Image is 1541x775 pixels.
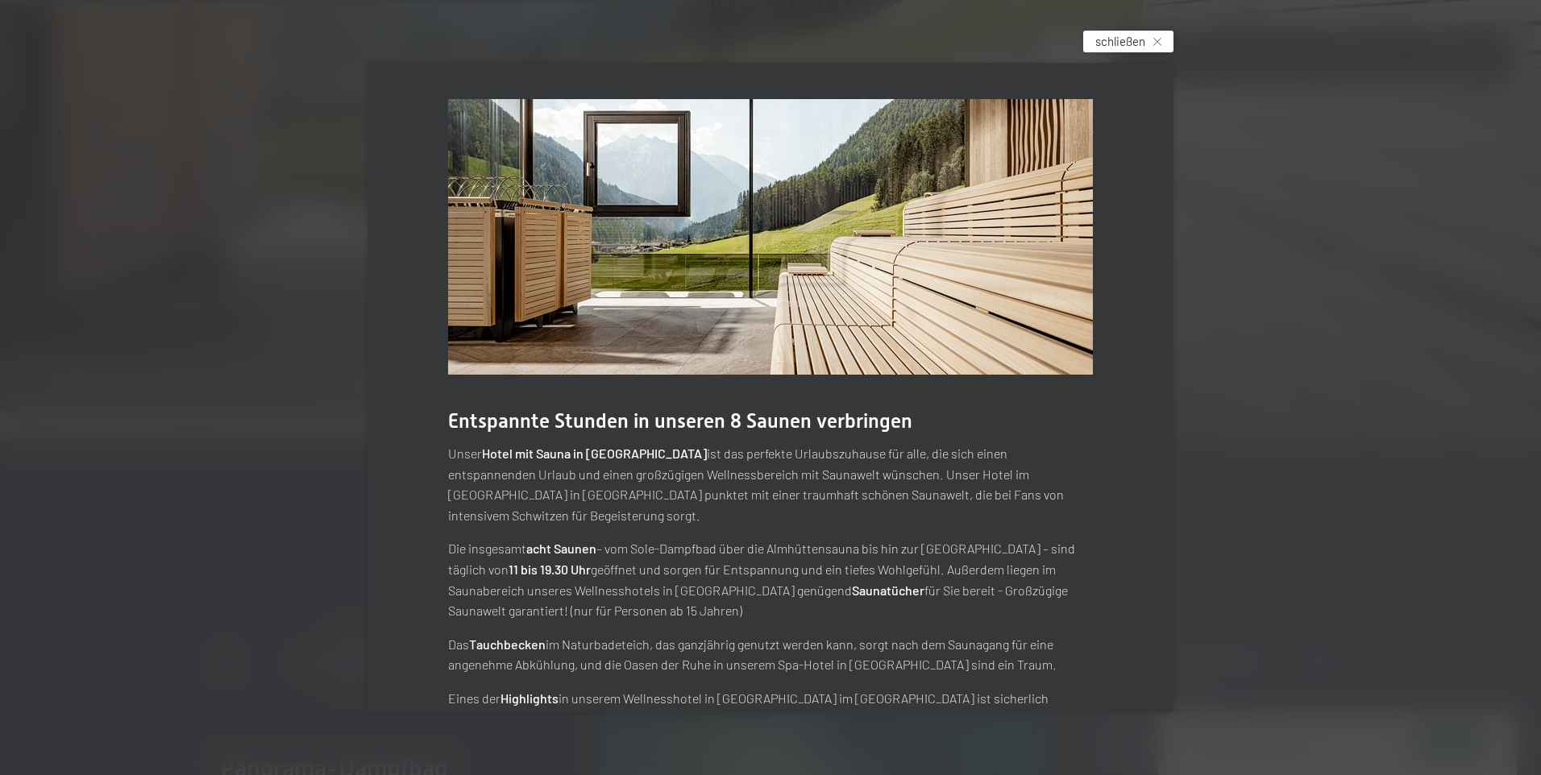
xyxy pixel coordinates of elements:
[509,562,591,577] strong: 11 bis 19.30 Uhr
[526,541,596,556] strong: acht Saunen
[852,582,924,598] strong: Saunatücher
[448,688,1093,750] p: Eines der in unserem Wellnesshotel in [GEOGRAPHIC_DATA] im [GEOGRAPHIC_DATA] ist sicherlich der m...
[467,711,626,727] strong: stilvolle Panoramaruheraum
[448,99,1093,375] img: Wellnesshotels - Sauna - Entspannung - Ahrntal
[501,690,559,706] strong: Highlights
[482,446,707,461] strong: Hotel mit Sauna in [GEOGRAPHIC_DATA]
[448,634,1093,675] p: Das im Naturbadeteich, das ganzjährig genutzt werden kann, sorgt nach dem Saunagang für eine ange...
[448,538,1093,620] p: Die insgesamt – vom Sole-Dampfbad über die Almhüttensauna bis hin zur [GEOGRAPHIC_DATA] – sind tä...
[448,409,912,433] span: Entspannte Stunden in unseren 8 Saunen verbringen
[1095,33,1145,50] span: schließen
[469,636,546,652] strong: Tauchbecken
[448,443,1093,525] p: Unser ist das perfekte Urlaubszuhause für alle, die sich einen entspannenden Urlaub und einen gro...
